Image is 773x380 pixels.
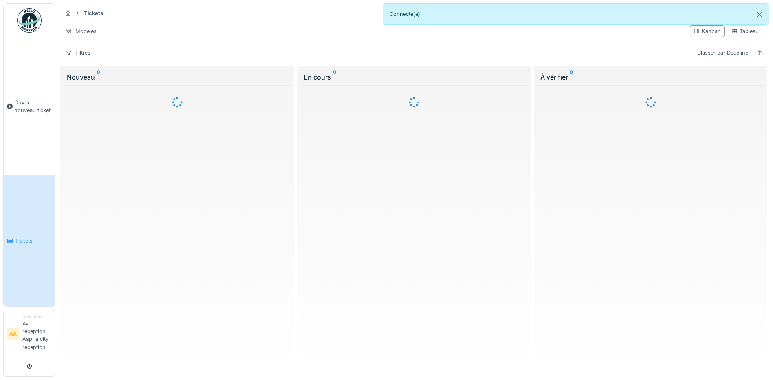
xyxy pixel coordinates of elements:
sup: 0 [97,72,100,82]
div: À vérifier [540,72,761,82]
strong: Tickets [81,9,106,17]
img: Badge_color-CXgf-gQk.svg [17,8,42,33]
span: Ouvrir nouveau ticket [14,99,52,114]
div: En cours [304,72,524,82]
span: Tickets [15,237,52,245]
div: Filtres [62,47,94,59]
sup: 0 [570,72,573,82]
li: AA [7,328,19,340]
sup: 0 [333,72,337,82]
div: Nouveau [67,72,287,82]
a: AA DemandeurAvl reception Aspria city reception [7,314,52,356]
div: Connecté(e). [383,3,769,25]
div: Tableau [731,27,759,35]
div: Classer par Deadline [694,47,752,59]
li: Avl reception Aspria city reception [22,314,52,354]
a: Tickets [4,175,55,306]
button: Close [750,4,769,25]
div: Demandeur [22,314,52,320]
a: Ouvrir nouveau ticket [4,37,55,175]
div: Kanban [694,27,721,35]
div: Modèles [62,25,100,37]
